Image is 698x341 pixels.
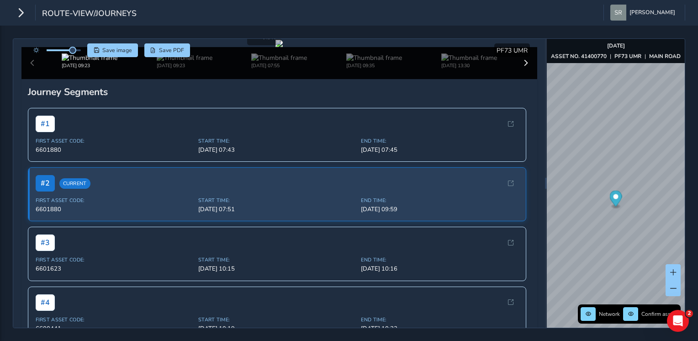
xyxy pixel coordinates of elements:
[610,191,622,209] div: Map marker
[198,146,355,154] span: [DATE] 07:43
[198,197,355,204] span: Start Time:
[102,47,132,54] span: Save image
[441,62,497,69] div: [DATE] 13:30
[361,316,518,323] span: End Time:
[641,310,678,318] span: Confirm assets
[36,294,55,311] span: # 4
[607,42,625,49] strong: [DATE]
[87,43,138,57] button: Save
[599,310,620,318] span: Network
[36,138,193,144] span: First Asset Code:
[36,256,193,263] span: First Asset Code:
[361,146,518,154] span: [DATE] 07:45
[36,234,55,251] span: # 3
[157,53,212,62] img: Thumbnail frame
[361,325,518,333] span: [DATE] 10:22
[36,265,193,273] span: 6601623
[159,47,184,54] span: Save PDF
[157,62,212,69] div: [DATE] 09:23
[198,138,355,144] span: Start Time:
[144,43,190,57] button: PDF
[198,325,355,333] span: [DATE] 10:19
[610,5,626,21] img: diamond-layout
[251,62,307,69] div: [DATE] 07:55
[551,53,607,60] strong: ASSET NO. 41400770
[198,316,355,323] span: Start Time:
[614,53,641,60] strong: PF73 UMR
[62,53,117,62] img: Thumbnail frame
[667,310,689,332] iframe: Intercom live chat
[36,316,193,323] span: First Asset Code:
[346,53,402,62] img: Thumbnail frame
[36,146,193,154] span: 6601880
[441,53,497,62] img: Thumbnail frame
[36,175,55,192] span: # 2
[361,205,518,213] span: [DATE] 09:59
[36,205,193,213] span: 6601880
[36,197,193,204] span: First Asset Code:
[629,5,675,21] span: [PERSON_NAME]
[346,62,402,69] div: [DATE] 09:35
[59,178,90,189] span: Current
[361,265,518,273] span: [DATE] 10:16
[251,53,307,62] img: Thumbnail frame
[62,62,117,69] div: [DATE] 09:23
[361,197,518,204] span: End Time:
[361,256,518,263] span: End Time:
[551,53,681,60] div: | |
[36,325,193,333] span: 6600441
[28,85,531,98] div: Journey Segments
[198,265,355,273] span: [DATE] 10:15
[42,8,137,21] span: route-view/journeys
[36,116,55,132] span: # 1
[198,256,355,263] span: Start Time:
[649,53,681,60] strong: MAIN ROAD
[361,138,518,144] span: End Time:
[497,46,528,55] span: PF73 UMR
[198,205,355,213] span: [DATE] 07:51
[686,310,693,317] span: 2
[610,5,678,21] button: [PERSON_NAME]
